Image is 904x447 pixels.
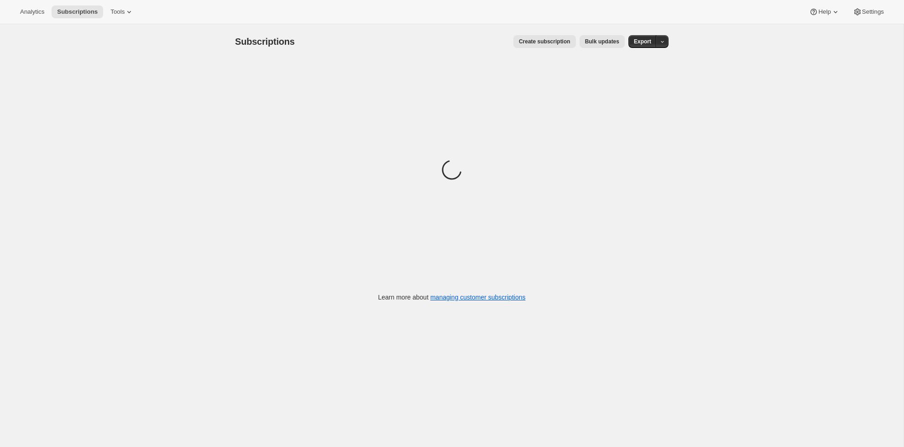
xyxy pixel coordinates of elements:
button: Help [804,5,845,18]
span: Subscriptions [235,37,295,47]
span: Analytics [20,8,44,16]
span: Bulk updates [585,38,619,45]
p: Learn more about [378,293,526,302]
span: Tools [110,8,125,16]
button: Settings [847,5,889,18]
button: Subscriptions [52,5,103,18]
span: Create subscription [519,38,570,45]
span: Export [634,38,651,45]
button: Tools [105,5,139,18]
button: Bulk updates [580,35,625,48]
span: Subscriptions [57,8,98,16]
span: Help [818,8,831,16]
a: managing customer subscriptions [430,294,526,301]
button: Export [628,35,657,48]
span: Settings [862,8,884,16]
button: Analytics [15,5,50,18]
button: Create subscription [513,35,576,48]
